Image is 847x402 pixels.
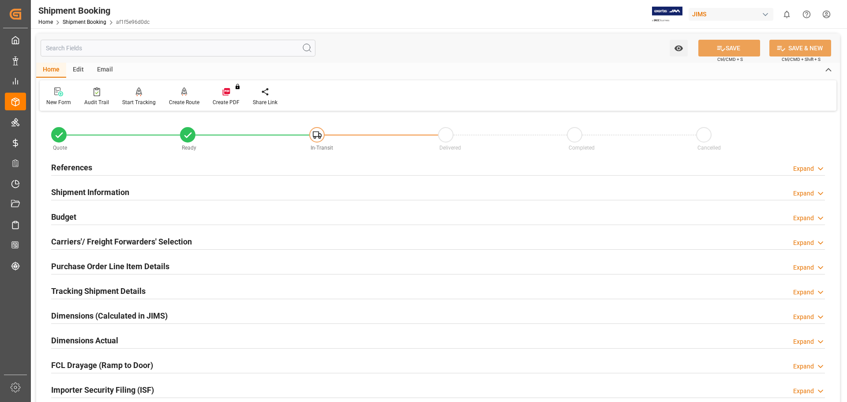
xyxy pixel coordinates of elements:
span: Cancelled [697,145,721,151]
div: Expand [793,189,814,198]
div: Expand [793,238,814,248]
a: Shipment Booking [63,19,106,25]
div: Start Tracking [122,98,156,106]
a: Home [38,19,53,25]
button: Help Center [797,4,817,24]
button: open menu [670,40,688,56]
h2: Purchase Order Line Item Details [51,260,169,272]
div: Expand [793,337,814,346]
h2: Importer Security Filing (ISF) [51,384,154,396]
h2: References [51,162,92,173]
span: Ready [182,145,196,151]
span: Ctrl/CMD + S [717,56,743,63]
button: SAVE & NEW [769,40,831,56]
span: In-Transit [311,145,333,151]
div: Audit Trail [84,98,109,106]
button: show 0 new notifications [777,4,797,24]
div: Expand [793,263,814,272]
h2: Dimensions (Calculated in JIMS) [51,310,168,322]
div: Expand [793,214,814,223]
div: Home [36,63,66,78]
div: Share Link [253,98,277,106]
h2: Tracking Shipment Details [51,285,146,297]
div: Email [90,63,120,78]
span: Delivered [439,145,461,151]
div: Shipment Booking [38,4,150,17]
input: Search Fields [41,40,315,56]
span: Quote [53,145,67,151]
h2: FCL Drayage (Ramp to Door) [51,359,153,371]
div: Edit [66,63,90,78]
h2: Carriers'/ Freight Forwarders' Selection [51,236,192,248]
h2: Budget [51,211,76,223]
h2: Dimensions Actual [51,334,118,346]
div: Create Route [169,98,199,106]
div: New Form [46,98,71,106]
span: Completed [569,145,595,151]
div: JIMS [689,8,773,21]
h2: Shipment Information [51,186,129,198]
button: JIMS [689,6,777,23]
div: Expand [793,312,814,322]
div: Expand [793,387,814,396]
div: Expand [793,362,814,371]
img: Exertis%20JAM%20-%20Email%20Logo.jpg_1722504956.jpg [652,7,682,22]
div: Expand [793,164,814,173]
button: SAVE [698,40,760,56]
div: Expand [793,288,814,297]
span: Ctrl/CMD + Shift + S [782,56,821,63]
